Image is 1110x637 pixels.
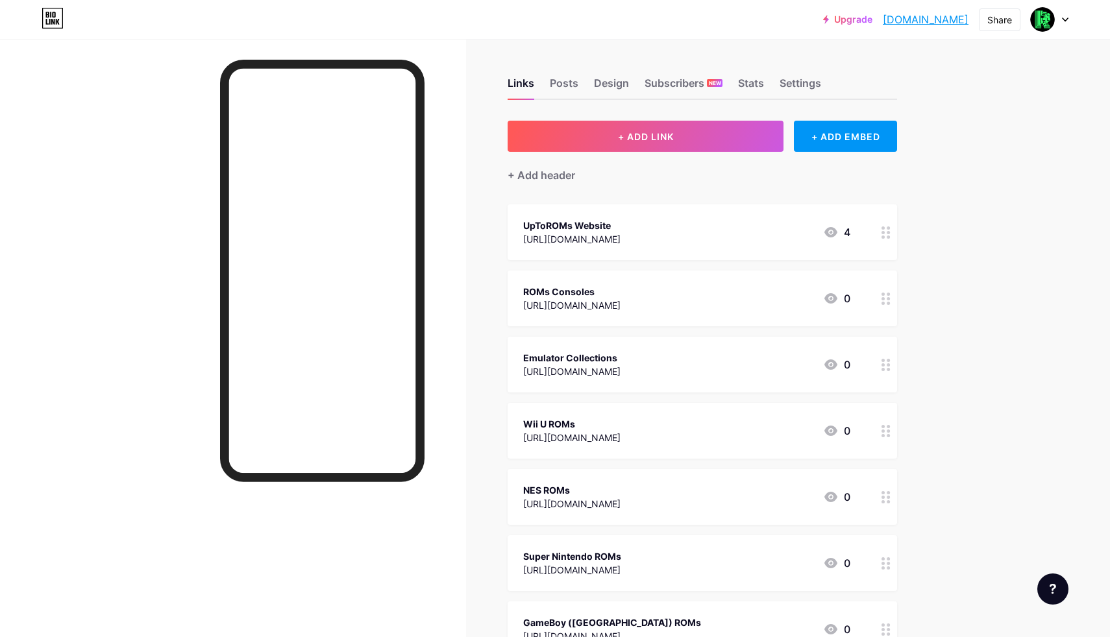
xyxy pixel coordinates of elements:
div: 0 [823,357,850,372]
div: UpToROMs Website [523,219,621,232]
div: 0 [823,489,850,505]
a: Upgrade [823,14,872,25]
div: Design [594,75,629,99]
div: NES ROMs [523,483,621,497]
div: Settings [780,75,821,99]
span: NEW [709,79,721,87]
div: Share [987,13,1012,27]
div: Posts [550,75,578,99]
div: 0 [823,555,850,571]
div: Stats [738,75,764,99]
div: ROMs Consoles [523,285,621,298]
span: + ADD LINK [618,131,674,142]
div: [URL][DOMAIN_NAME] [523,497,621,511]
div: Super Nintendo ROMs [523,549,621,563]
div: GameBoy ([GEOGRAPHIC_DATA]) ROMs [523,616,701,629]
div: [URL][DOMAIN_NAME] [523,431,621,444]
button: + ADD LINK [508,121,783,152]
img: uptoroms [1030,7,1055,32]
div: [URL][DOMAIN_NAME] [523,365,621,378]
div: Subscribers [645,75,722,99]
div: Links [508,75,534,99]
div: Wii U ROMs [523,417,621,431]
div: [URL][DOMAIN_NAME] [523,298,621,312]
div: 0 [823,291,850,306]
div: Emulator Collections [523,351,621,365]
div: 0 [823,621,850,637]
div: + ADD EMBED [794,121,897,152]
div: 4 [823,224,850,240]
div: + Add header [508,167,575,183]
div: [URL][DOMAIN_NAME] [523,563,621,577]
a: [DOMAIN_NAME] [883,12,968,27]
div: 0 [823,423,850,439]
div: [URL][DOMAIN_NAME] [523,232,621,246]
